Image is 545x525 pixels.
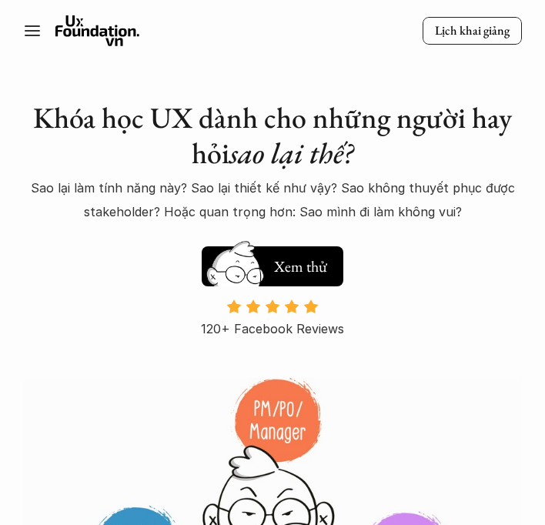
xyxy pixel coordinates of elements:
[435,23,510,39] p: Lịch khai giảng
[202,239,343,286] a: Xem thử
[274,256,327,277] h5: Xem thử
[23,100,522,170] h1: Khóa học UX dành cho những người hay hỏi
[423,17,522,45] a: Lịch khai giảng
[229,134,353,172] em: sao lại thế?
[23,176,522,223] p: Sao lại làm tính năng này? Sao lại thiết kế như vậy? Sao không thuyết phục được stakeholder? Hoặc...
[201,317,344,340] p: 120+ Facebook Reviews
